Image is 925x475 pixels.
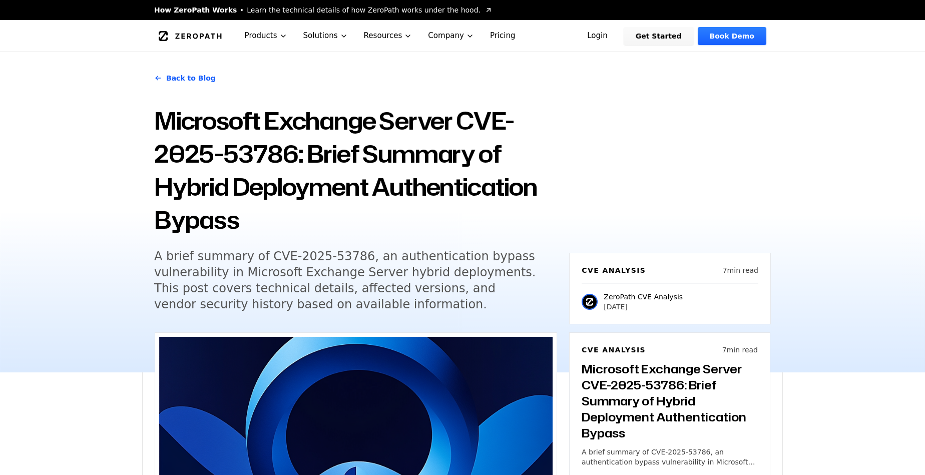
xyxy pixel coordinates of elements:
[582,345,646,355] h6: CVE Analysis
[295,20,356,52] button: Solutions
[154,5,493,15] a: How ZeroPath WorksLearn the technical details of how ZeroPath works under the hood.
[420,20,482,52] button: Company
[582,361,758,441] h3: Microsoft Exchange Server CVE-2025-53786: Brief Summary of Hybrid Deployment Authentication Bypass
[722,345,758,355] p: 7 min read
[154,64,216,92] a: Back to Blog
[482,20,524,52] a: Pricing
[575,27,620,45] a: Login
[624,27,694,45] a: Get Started
[582,294,598,310] img: ZeroPath CVE Analysis
[723,265,758,275] p: 7 min read
[582,447,758,467] p: A brief summary of CVE-2025-53786, an authentication bypass vulnerability in Microsoft Exchange S...
[154,5,237,15] span: How ZeroPath Works
[604,292,683,302] p: ZeroPath CVE Analysis
[604,302,683,312] p: [DATE]
[142,20,783,52] nav: Global
[582,265,646,275] h6: CVE Analysis
[698,27,766,45] a: Book Demo
[237,20,295,52] button: Products
[154,248,539,312] h5: A brief summary of CVE-2025-53786, an authentication bypass vulnerability in Microsoft Exchange S...
[154,104,557,236] h1: Microsoft Exchange Server CVE-2025-53786: Brief Summary of Hybrid Deployment Authentication Bypass
[356,20,420,52] button: Resources
[247,5,481,15] span: Learn the technical details of how ZeroPath works under the hood.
